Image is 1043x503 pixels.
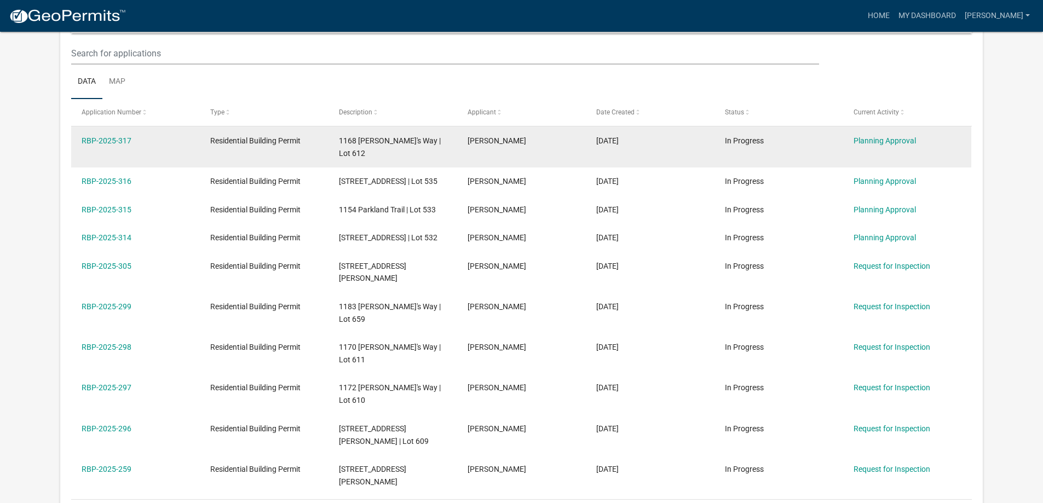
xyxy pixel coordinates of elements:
a: RBP-2025-315 [82,205,131,214]
span: Residential Building Permit [210,343,301,351]
span: In Progress [725,424,764,433]
input: Search for applications [71,42,819,65]
span: 1154 Parkland Trail | Lot 533 [339,205,436,214]
a: Planning Approval [854,177,916,186]
span: In Progress [725,262,764,270]
span: Residential Building Permit [210,302,301,311]
a: My Dashboard [894,5,960,26]
span: Description [339,108,372,116]
span: 1183 Dustin's Way | Lot 659 [339,302,441,323]
a: Request for Inspection [854,302,930,311]
span: Residential Building Permit [210,262,301,270]
span: Status [725,108,744,116]
span: 08/07/2025 [596,343,619,351]
span: 1174 Dustin's Way | Lot 609 [339,424,429,446]
a: Map [102,65,132,100]
span: Stacy [468,136,526,145]
a: RBP-2025-299 [82,302,131,311]
span: 1189 Dustin's Way | Lot 662 [339,465,406,486]
span: 08/07/2025 [596,383,619,392]
span: 1152 Parkland Trl. | Lot 532 [339,233,437,242]
span: Applicant [468,108,496,116]
a: Request for Inspection [854,465,930,473]
a: Planning Approval [854,233,916,242]
span: 1168 Dustin's Way | Lot 612 [339,136,441,158]
span: In Progress [725,343,764,351]
span: Residential Building Permit [210,233,301,242]
a: Planning Approval [854,136,916,145]
a: Request for Inspection [854,383,930,392]
span: In Progress [725,302,764,311]
span: Stacy [468,177,526,186]
a: RBP-2025-305 [82,262,131,270]
span: Stacy [468,343,526,351]
span: 1170 Dustin's Way | Lot 611 [339,343,441,364]
span: 07/07/2025 [596,465,619,473]
a: Data [71,65,102,100]
a: RBP-2025-316 [82,177,131,186]
span: Stacy [468,424,526,433]
datatable-header-cell: Application Number [71,99,200,125]
span: 1166 Dustin's Way | Lot 613 [339,262,406,283]
span: Stacy [468,465,526,473]
span: 08/11/2025 [596,262,619,270]
datatable-header-cell: Current Activity [843,99,971,125]
span: 08/07/2025 [596,424,619,433]
span: Stacy [468,233,526,242]
span: In Progress [725,205,764,214]
span: Stacy [468,383,526,392]
a: [PERSON_NAME] [960,5,1034,26]
datatable-header-cell: Description [329,99,457,125]
span: 08/19/2025 [596,136,619,145]
a: RBP-2025-314 [82,233,131,242]
span: 1158 Parkland Trl. | Lot 535 [339,177,437,186]
span: Residential Building Permit [210,205,301,214]
a: RBP-2025-298 [82,343,131,351]
datatable-header-cell: Applicant [457,99,586,125]
a: RBP-2025-297 [82,383,131,392]
a: Request for Inspection [854,424,930,433]
span: Residential Building Permit [210,136,301,145]
span: In Progress [725,177,764,186]
a: Planning Approval [854,205,916,214]
a: Home [863,5,894,26]
span: Residential Building Permit [210,383,301,392]
span: In Progress [725,136,764,145]
span: Stacy [468,262,526,270]
span: 08/19/2025 [596,177,619,186]
span: 08/07/2025 [596,302,619,311]
span: Residential Building Permit [210,465,301,473]
span: In Progress [725,383,764,392]
span: Current Activity [854,108,899,116]
datatable-header-cell: Type [200,99,329,125]
span: 08/19/2025 [596,205,619,214]
a: Request for Inspection [854,343,930,351]
span: Date Created [596,108,635,116]
a: RBP-2025-317 [82,136,131,145]
span: Stacy [468,205,526,214]
a: RBP-2025-296 [82,424,131,433]
span: In Progress [725,233,764,242]
span: 08/19/2025 [596,233,619,242]
span: Type [210,108,224,116]
span: Stacy [468,302,526,311]
a: Request for Inspection [854,262,930,270]
span: In Progress [725,465,764,473]
span: Residential Building Permit [210,424,301,433]
datatable-header-cell: Date Created [586,99,714,125]
span: Application Number [82,108,141,116]
span: Residential Building Permit [210,177,301,186]
a: RBP-2025-259 [82,465,131,473]
datatable-header-cell: Status [714,99,843,125]
span: 1172 Dustin's Way | Lot 610 [339,383,441,404]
